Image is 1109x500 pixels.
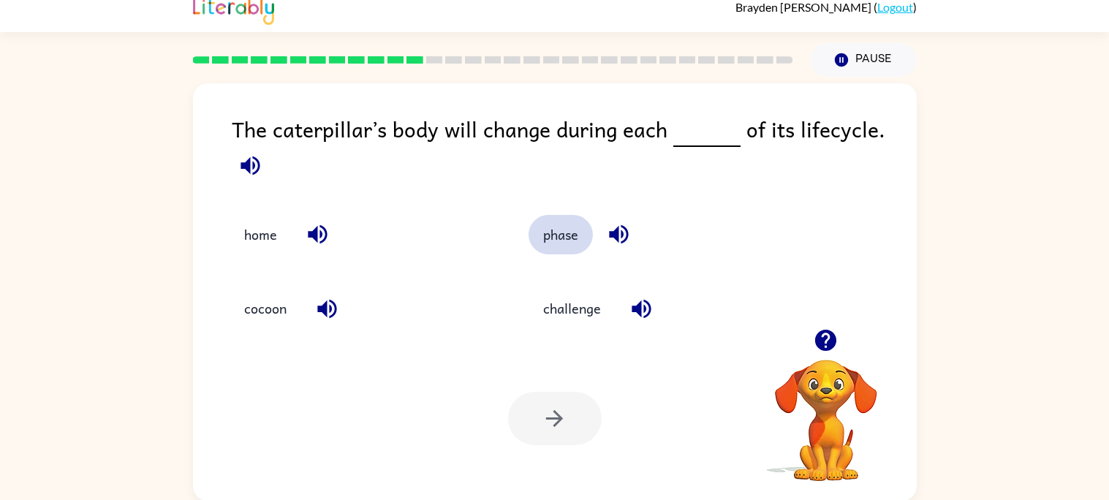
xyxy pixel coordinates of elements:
button: cocoon [230,289,301,328]
button: home [230,215,292,254]
div: The caterpillar’s body will change during each of its lifecycle. [232,113,917,186]
button: phase [529,215,593,254]
button: challenge [529,289,616,328]
video: Your browser must support playing .mp4 files to use Literably. Please try using another browser. [753,337,899,483]
button: Pause [811,43,917,77]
